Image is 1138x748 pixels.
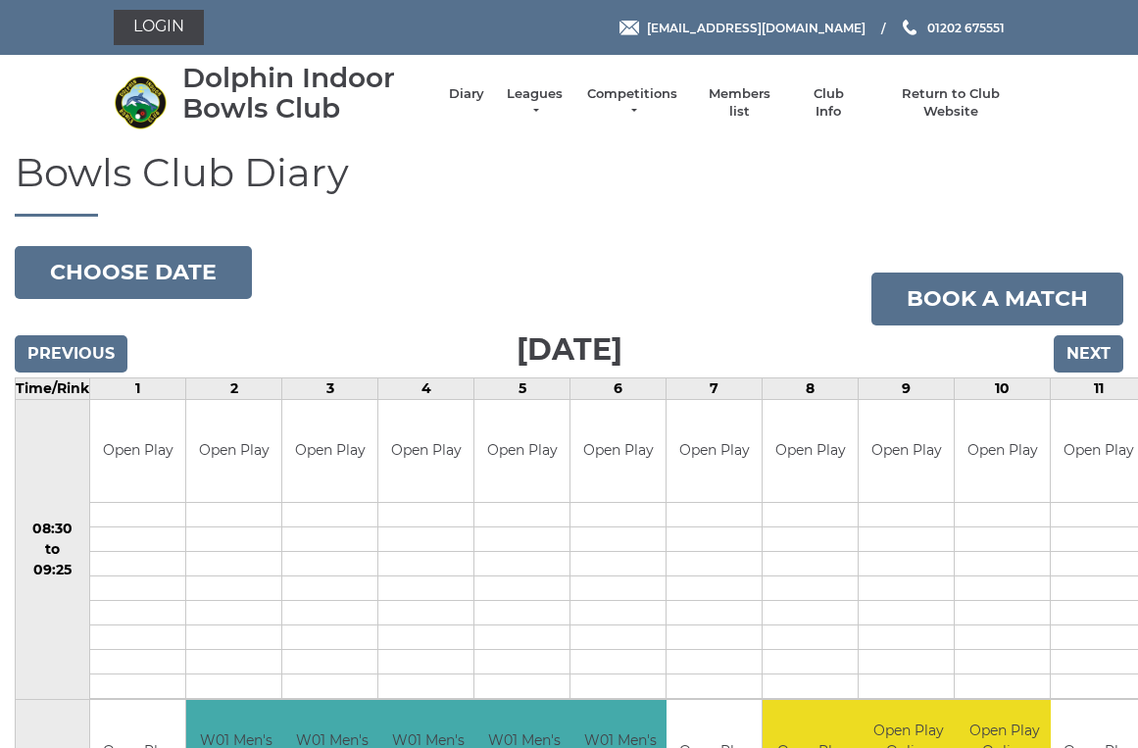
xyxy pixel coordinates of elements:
td: 9 [859,377,955,399]
span: 01202 675551 [927,20,1005,34]
td: 8 [763,377,859,399]
td: 7 [667,377,763,399]
td: Open Play [667,400,762,503]
span: [EMAIL_ADDRESS][DOMAIN_NAME] [647,20,866,34]
td: Open Play [378,400,473,503]
td: Open Play [282,400,377,503]
td: 5 [474,377,570,399]
td: Open Play [186,400,281,503]
a: Book a match [871,273,1123,325]
button: Choose date [15,246,252,299]
a: Competitions [585,85,679,121]
a: Phone us 01202 675551 [900,19,1005,37]
td: Open Play [763,400,858,503]
div: Dolphin Indoor Bowls Club [182,63,429,124]
img: Phone us [903,20,916,35]
a: Diary [449,85,484,103]
td: 3 [282,377,378,399]
img: Dolphin Indoor Bowls Club [114,75,168,129]
a: Return to Club Website [876,85,1024,121]
a: Club Info [800,85,857,121]
td: Time/Rink [16,377,90,399]
img: Email [619,21,639,35]
td: 1 [90,377,186,399]
td: 08:30 to 09:25 [16,399,90,700]
td: 10 [955,377,1051,399]
a: Email [EMAIL_ADDRESS][DOMAIN_NAME] [619,19,866,37]
td: Open Play [90,400,185,503]
td: Open Play [859,400,954,503]
a: Members list [699,85,780,121]
td: 4 [378,377,474,399]
a: Leagues [504,85,566,121]
td: 2 [186,377,282,399]
h1: Bowls Club Diary [15,151,1123,217]
td: Open Play [474,400,569,503]
td: 6 [570,377,667,399]
input: Previous [15,335,127,373]
a: Login [114,10,204,45]
td: Open Play [570,400,666,503]
input: Next [1054,335,1123,373]
td: Open Play [955,400,1050,503]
